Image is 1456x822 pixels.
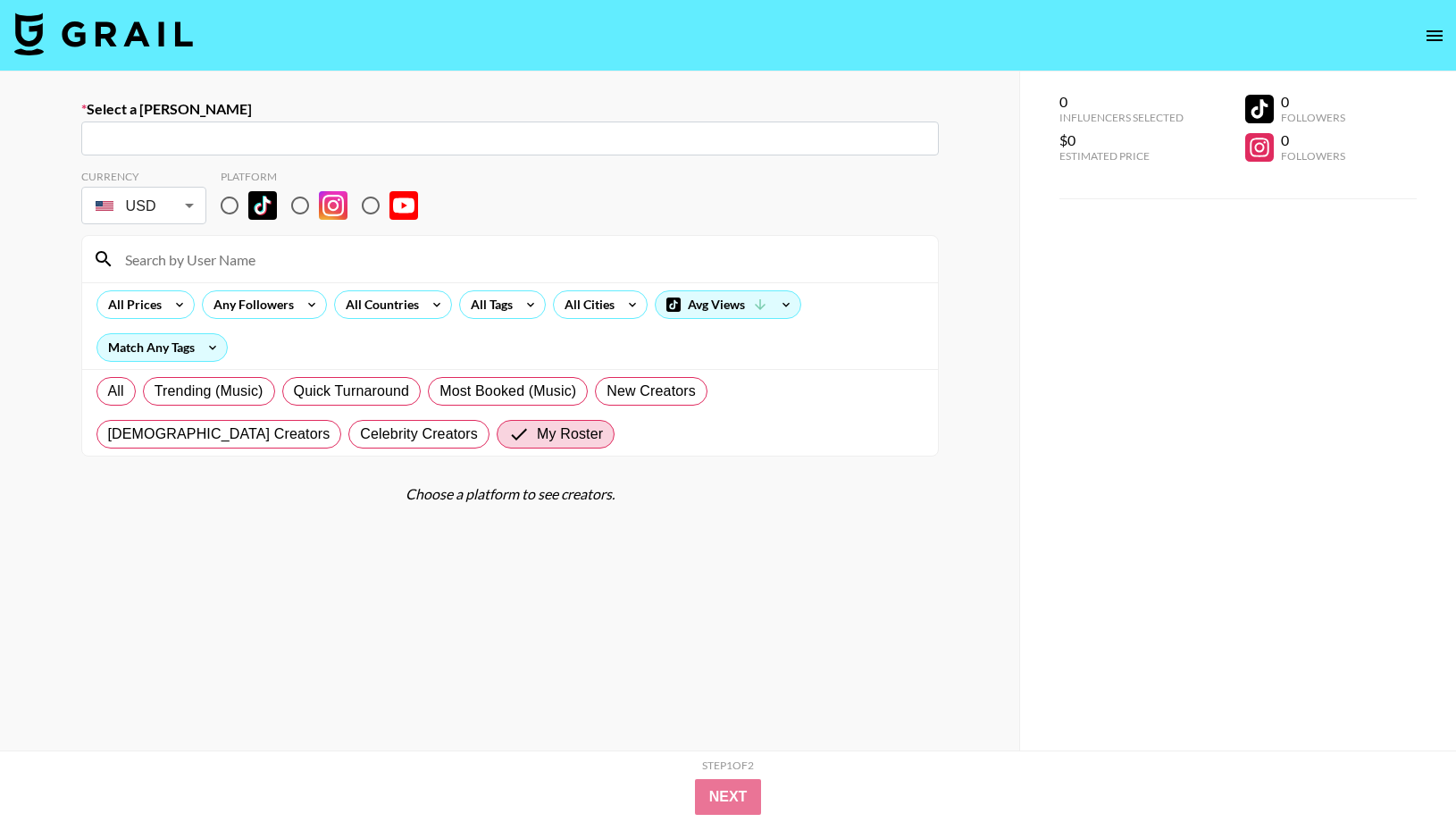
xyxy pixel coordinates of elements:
div: All Tags [460,291,516,318]
div: Estimated Price [1059,149,1184,163]
label: Select a [PERSON_NAME] [81,100,939,118]
img: TikTok [248,191,277,220]
div: All Cities [554,291,618,318]
button: open drawer [1417,18,1452,54]
button: Next [695,779,762,815]
span: All [108,381,124,402]
div: All Countries [335,291,423,318]
div: Currency [81,170,206,183]
div: 0 [1059,93,1184,111]
div: $0 [1059,131,1184,149]
img: YouTube [389,191,418,220]
div: Step 1 of 2 [702,759,754,772]
span: Quick Turnaround [294,381,410,402]
div: Followers [1281,111,1345,124]
span: Celebrity Creators [360,424,478,445]
div: Platform [221,170,432,183]
div: 0 [1281,93,1345,111]
div: Choose a platform to see creators. [81,485,939,503]
div: Followers [1281,149,1345,163]
span: My Roster [537,424,603,445]
img: Instagram [319,191,347,220]
div: Influencers Selected [1059,111,1184,124]
div: USD [85,190,203,222]
span: Trending (Music) [155,381,264,402]
div: Avg Views [656,291,800,318]
img: Grail Talent [14,13,193,55]
div: 0 [1281,131,1345,149]
span: Most Booked (Music) [439,381,576,402]
div: Any Followers [203,291,297,318]
div: Match Any Tags [97,334,227,361]
div: All Prices [97,291,165,318]
span: [DEMOGRAPHIC_DATA] Creators [108,424,331,445]
span: New Creators [607,381,696,402]
input: Search by User Name [114,245,927,273]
